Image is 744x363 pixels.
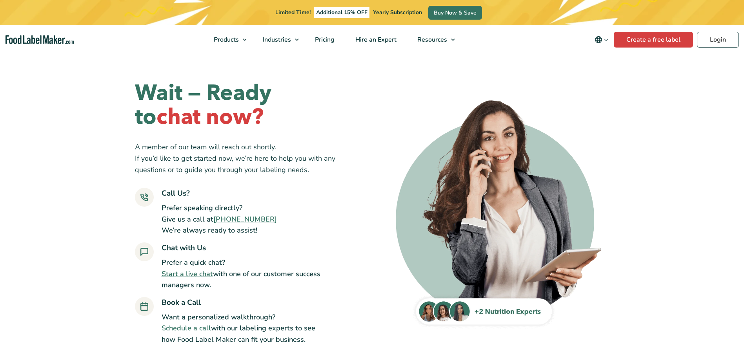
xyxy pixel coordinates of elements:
[162,257,321,291] p: Prefer a quick chat? with one of our customer success managers now.
[313,35,335,44] span: Pricing
[162,243,206,253] strong: Chat with Us
[135,81,349,129] h1: Wait — Ready to
[428,6,482,20] a: Buy Now & Save
[345,25,405,54] a: Hire an Expert
[5,35,74,44] a: Food Label Maker homepage
[353,35,397,44] span: Hire an Expert
[314,7,369,18] span: Additional 15% OFF
[253,25,303,54] a: Industries
[589,32,614,48] button: Change language
[373,9,422,16] span: Yearly Subscription
[162,269,213,279] a: Start a live chat
[156,102,264,132] em: chat now?
[260,35,292,44] span: Industries
[415,35,448,44] span: Resources
[213,214,277,224] a: [PHONE_NUMBER]
[211,35,240,44] span: Products
[162,297,201,308] strong: Book a Call
[614,32,693,48] a: Create a free label
[162,202,277,236] p: Prefer speaking directly? Give us a call at We’re always ready to assist!
[162,312,321,345] p: Want a personalized walkthrough? with our labeling experts to see how Food Label Maker can fit yo...
[135,141,349,175] p: A member of our team will reach out shortly. If you’d like to get started now, we’re here to help...
[204,25,251,54] a: Products
[697,32,739,48] a: Login
[162,323,211,333] a: Schedule a call
[275,9,311,16] span: Limited Time!
[305,25,343,54] a: Pricing
[162,188,190,198] strong: Call Us?
[407,25,459,54] a: Resources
